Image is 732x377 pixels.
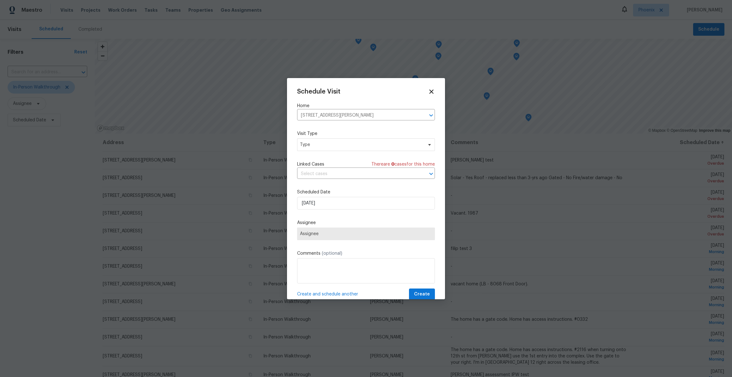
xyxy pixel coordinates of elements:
span: Close [428,88,435,95]
span: (optional) [322,251,342,256]
label: Scheduled Date [297,189,435,195]
button: Open [427,169,436,178]
span: Linked Cases [297,161,324,167]
button: Create [409,289,435,300]
input: M/D/YYYY [297,197,435,210]
span: Create and schedule another [297,291,358,297]
label: Visit Type [297,131,435,137]
label: Home [297,103,435,109]
span: There are case s for this home [371,161,435,167]
input: Enter in an address [297,111,417,120]
button: Open [427,111,436,120]
span: Schedule Visit [297,88,340,95]
span: 0 [391,162,394,167]
span: Assignee [300,231,432,236]
span: Type [300,142,423,148]
label: Comments [297,250,435,257]
label: Assignee [297,220,435,226]
input: Select cases [297,169,417,179]
span: Create [414,290,430,298]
